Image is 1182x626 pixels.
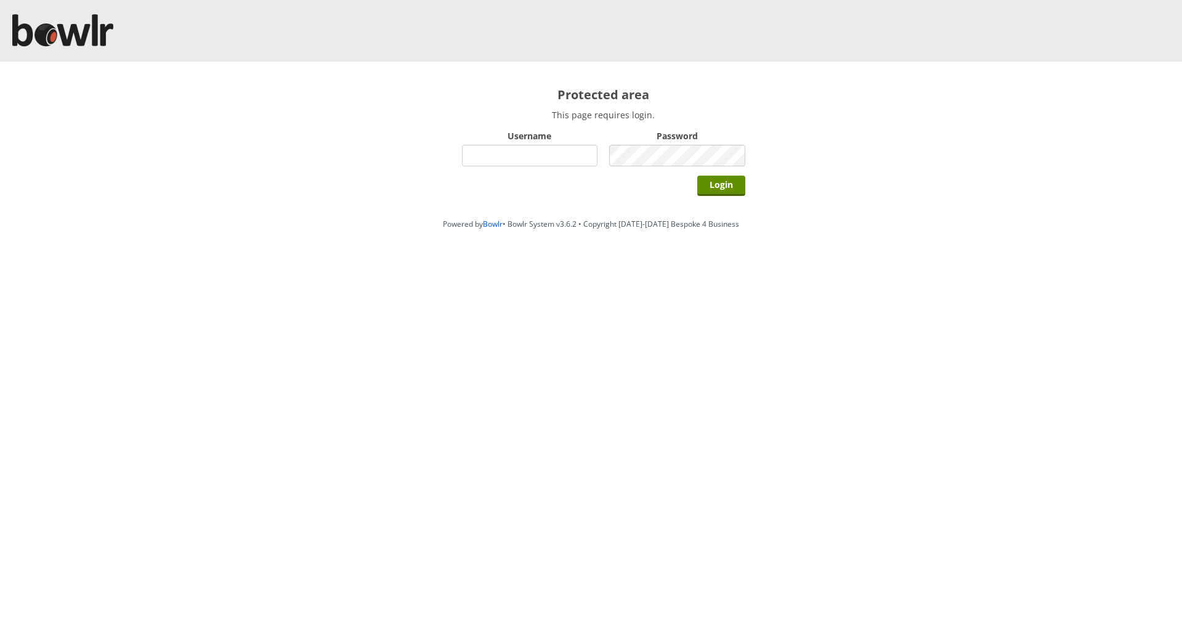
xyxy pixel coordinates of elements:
input: Login [697,176,745,196]
a: Bowlr [483,219,503,229]
span: Powered by • Bowlr System v3.6.2 • Copyright [DATE]-[DATE] Bespoke 4 Business [443,219,739,229]
h2: Protected area [462,86,745,103]
label: Password [609,130,745,142]
label: Username [462,130,598,142]
p: This page requires login. [462,109,745,121]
